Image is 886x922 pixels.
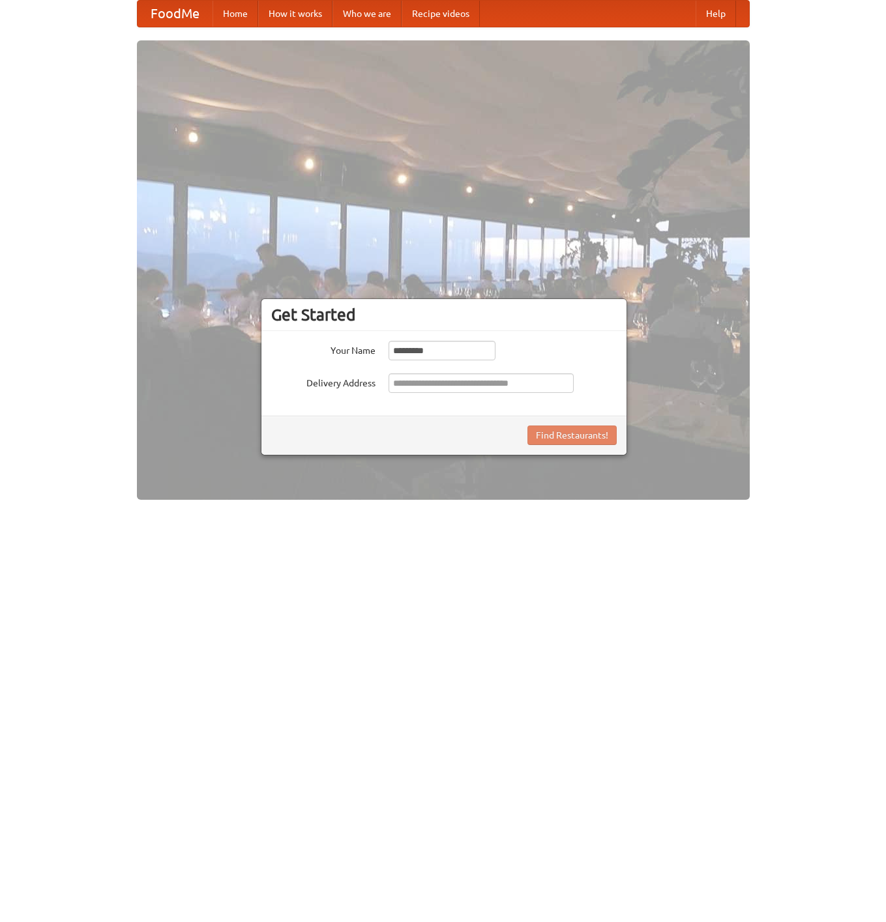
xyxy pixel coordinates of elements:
[271,373,376,390] label: Delivery Address
[332,1,402,27] a: Who we are
[213,1,258,27] a: Home
[402,1,480,27] a: Recipe videos
[271,305,617,324] h3: Get Started
[138,1,213,27] a: FoodMe
[527,425,617,445] button: Find Restaurants!
[258,1,332,27] a: How it works
[696,1,736,27] a: Help
[271,341,376,357] label: Your Name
